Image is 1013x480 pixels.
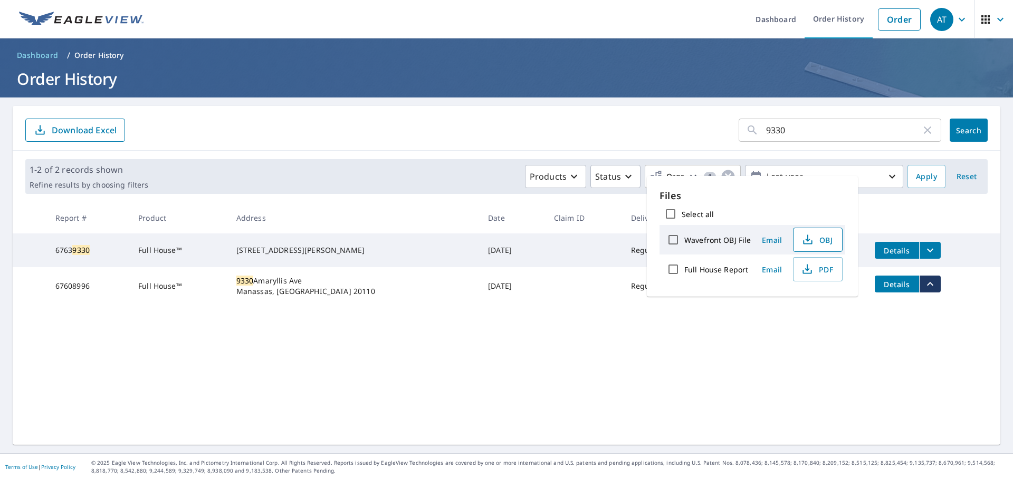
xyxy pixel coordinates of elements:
[525,165,586,188] button: Products
[30,180,148,190] p: Refine results by choosing filters
[480,267,545,305] td: [DATE]
[919,276,941,292] button: filesDropdownBtn-67608996
[759,235,785,245] span: Email
[623,267,697,305] td: Regular
[67,49,70,62] li: /
[47,267,130,305] td: 67608996
[623,233,697,267] td: Regular
[954,170,979,183] span: Reset
[130,233,228,267] td: Full House™
[41,463,75,471] a: Privacy Policy
[480,233,545,267] td: [DATE]
[682,209,714,219] label: Select all
[881,246,913,256] span: Details
[19,12,144,27] img: EV Logo
[800,233,834,246] span: OBJ
[755,232,789,248] button: Email
[228,202,480,233] th: Address
[5,463,38,471] a: Terms of Use
[745,165,903,188] button: Last year
[91,459,1008,475] p: © 2025 Eagle View Technologies, Inc. and Pictometry International Corp. All Rights Reserved. Repo...
[660,189,845,203] p: Files
[875,276,919,292] button: detailsBtn-67608996
[13,47,1000,64] nav: breadcrumb
[766,115,921,145] input: Address, Report #, Claim ID, etc.
[236,276,471,297] div: Amaryllis Ave Manassas, [GEOGRAPHIC_DATA] 20110
[793,257,843,281] button: PDF
[47,233,130,267] td: 6763
[881,279,913,289] span: Details
[755,261,789,278] button: Email
[916,170,937,183] span: Apply
[623,202,697,233] th: Delivery
[704,173,716,180] span: 1
[13,68,1000,90] h1: Order History
[595,170,621,183] p: Status
[72,245,90,255] mark: 9330
[130,202,228,233] th: Product
[762,168,886,186] p: Last year
[793,228,843,252] button: OBJ
[919,242,941,259] button: filesDropdownBtn-67639330
[25,119,125,142] button: Download Excel
[684,235,751,245] label: Wavefront OBJ File
[236,245,471,256] div: [STREET_ADDRESS][PERSON_NAME]
[47,202,130,233] th: Report #
[5,464,75,470] p: |
[546,202,623,233] th: Claim ID
[958,125,979,135] span: Search
[759,265,785,275] span: Email
[907,165,945,188] button: Apply
[130,267,228,305] td: Full House™
[590,165,641,188] button: Status
[17,50,59,61] span: Dashboard
[13,47,63,64] a: Dashboard
[649,170,685,183] span: Orgs
[878,8,921,31] a: Order
[480,202,545,233] th: Date
[645,165,741,188] button: Orgs1
[800,263,834,276] span: PDF
[950,119,988,142] button: Search
[530,170,567,183] p: Products
[950,165,983,188] button: Reset
[236,276,254,286] mark: 9330
[930,8,953,31] div: AT
[52,124,117,136] p: Download Excel
[74,50,124,61] p: Order History
[684,265,748,275] label: Full House Report
[875,242,919,259] button: detailsBtn-67639330
[30,163,148,176] p: 1-2 of 2 records shown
